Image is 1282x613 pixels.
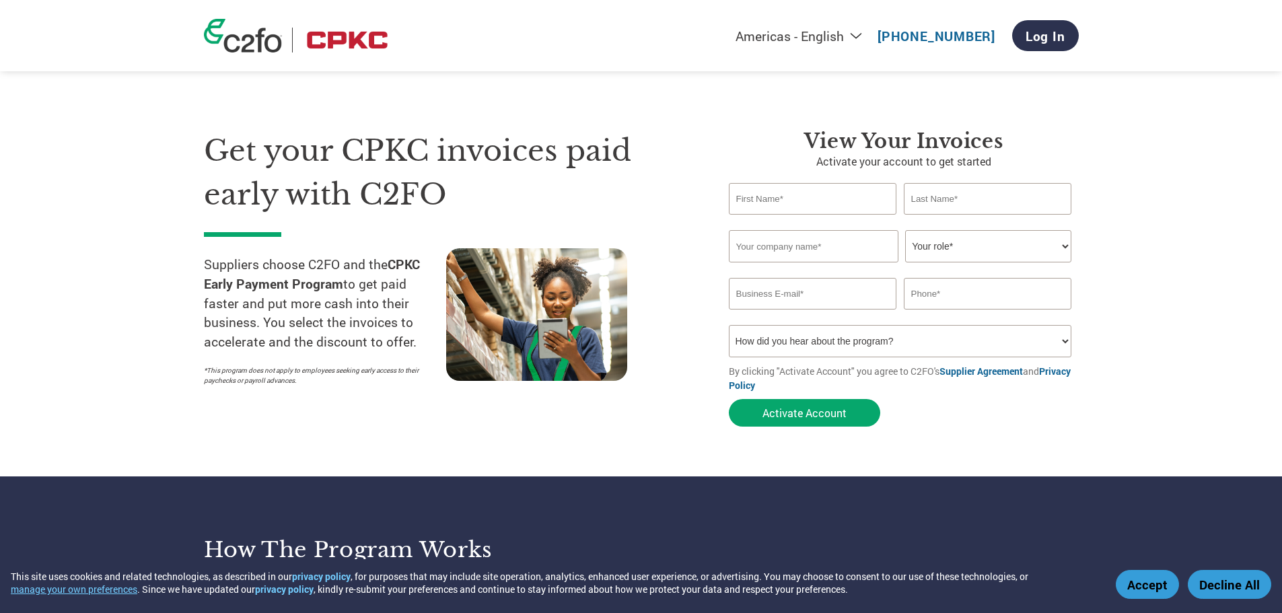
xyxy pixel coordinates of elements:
img: CPKC [303,28,392,52]
a: privacy policy [292,570,351,583]
p: *This program does not apply to employees seeking early access to their paychecks or payroll adva... [204,365,433,386]
a: privacy policy [255,583,314,596]
button: Accept [1116,570,1179,599]
p: By clicking "Activate Account" you agree to C2FO's and [729,364,1079,392]
h3: View Your Invoices [729,129,1079,153]
input: Last Name* [904,183,1072,215]
img: supply chain worker [446,248,627,381]
h3: How the program works [204,536,625,563]
a: Log In [1012,20,1079,51]
div: Inavlid Email Address [729,311,897,320]
h1: Get your CPKC invoices paid early with C2FO [204,129,688,216]
strong: CPKC Early Payment Program [204,256,420,292]
a: [PHONE_NUMBER] [878,28,995,44]
input: Phone* [904,278,1072,310]
button: manage your own preferences [11,583,137,596]
button: Decline All [1188,570,1271,599]
a: Supplier Agreement [939,365,1023,377]
div: This site uses cookies and related technologies, as described in our , for purposes that may incl... [11,570,1096,596]
div: Invalid company name or company name is too long [729,264,1072,273]
img: c2fo logo [204,19,282,52]
p: Suppliers choose C2FO and the to get paid faster and put more cash into their business. You selec... [204,255,446,352]
a: Privacy Policy [729,365,1071,392]
p: Activate your account to get started [729,153,1079,170]
div: Invalid first name or first name is too long [729,216,897,225]
input: Your company name* [729,230,898,262]
div: Invalid last name or last name is too long [904,216,1072,225]
div: Inavlid Phone Number [904,311,1072,320]
input: First Name* [729,183,897,215]
input: Invalid Email format [729,278,897,310]
select: Title/Role [905,230,1071,262]
button: Activate Account [729,399,880,427]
